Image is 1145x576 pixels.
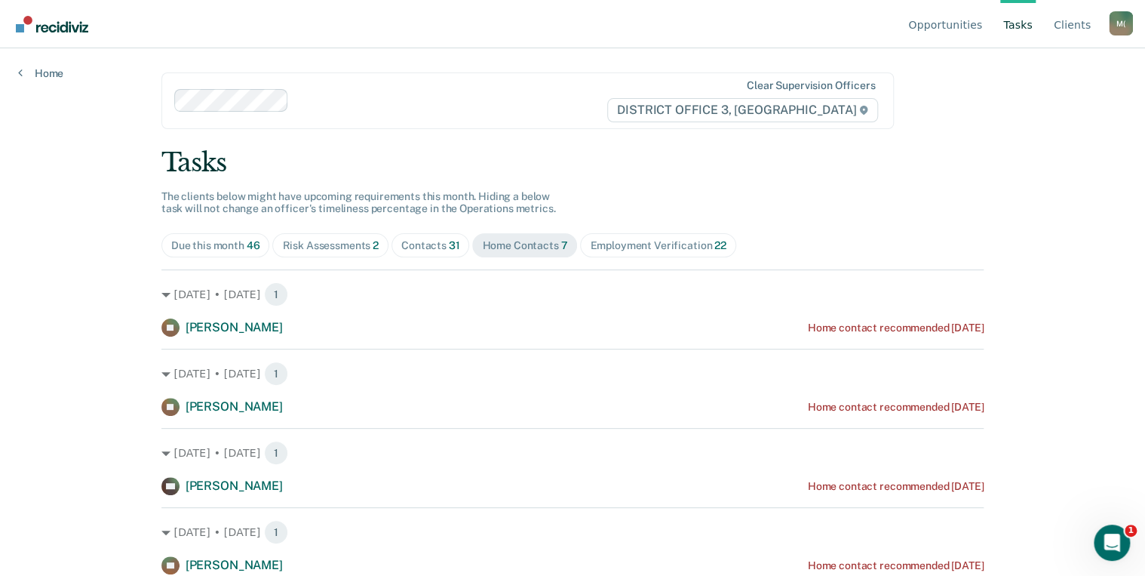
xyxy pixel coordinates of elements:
[808,401,984,414] div: Home contact recommended [DATE]
[808,559,984,572] div: Home contact recommended [DATE]
[401,239,460,252] div: Contacts
[607,98,878,122] span: DISTRICT OFFICE 3, [GEOGRAPHIC_DATA]
[747,79,875,92] div: Clear supervision officers
[161,441,984,465] div: [DATE] • [DATE] 1
[186,320,283,334] span: [PERSON_NAME]
[171,239,260,252] div: Due this month
[449,239,460,251] span: 31
[161,282,984,306] div: [DATE] • [DATE] 1
[1109,11,1133,35] div: M (
[482,239,567,252] div: Home Contacts
[161,520,984,544] div: [DATE] • [DATE] 1
[264,441,288,465] span: 1
[264,362,288,386] span: 1
[714,239,726,251] span: 22
[264,520,288,544] span: 1
[247,239,260,251] span: 46
[282,239,379,252] div: Risk Assessments
[18,66,63,80] a: Home
[373,239,379,251] span: 2
[1109,11,1133,35] button: Profile dropdown button
[161,362,984,386] div: [DATE] • [DATE] 1
[161,190,556,215] span: The clients below might have upcoming requirements this month. Hiding a below task will not chang...
[590,239,726,252] div: Employment Verification
[161,147,984,178] div: Tasks
[186,479,283,493] span: [PERSON_NAME]
[560,239,567,251] span: 7
[1094,525,1130,561] iframe: Intercom live chat
[1125,525,1137,537] span: 1
[186,399,283,414] span: [PERSON_NAME]
[16,16,88,32] img: Recidiviz
[808,480,984,493] div: Home contact recommended [DATE]
[808,322,984,334] div: Home contact recommended [DATE]
[264,282,288,306] span: 1
[186,558,283,572] span: [PERSON_NAME]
